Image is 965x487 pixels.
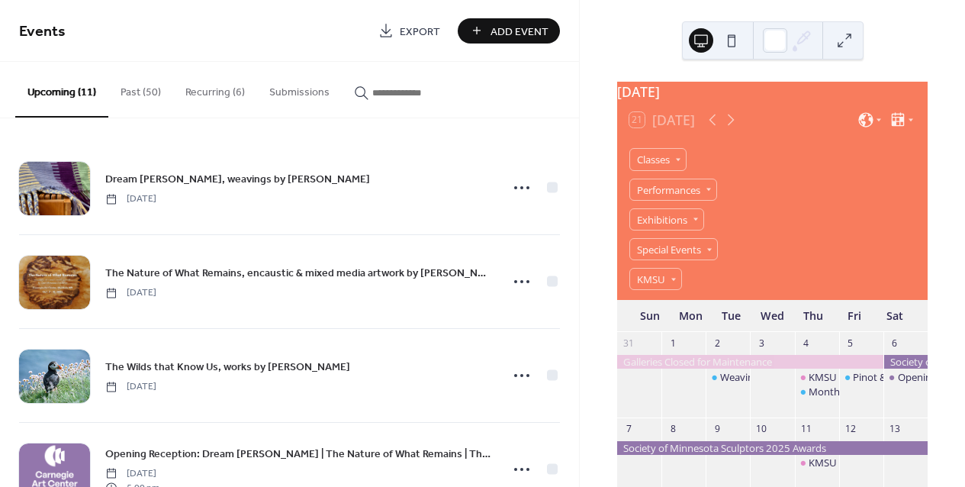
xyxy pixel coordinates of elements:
div: 8 [667,423,680,436]
div: KMSU Radio: The Exhibitionists [809,456,950,469]
div: 5 [844,337,857,350]
div: Monthly Fiber Arts Group [809,385,925,398]
div: Tue [711,300,752,331]
span: Opening Reception: Dream [PERSON_NAME] | The Nature of What Remains | The Wilds that Know Us [105,447,491,463]
div: 13 [888,423,901,436]
div: Society of Minnesota Sculptors 2025 Awards [883,355,928,369]
div: KMSU Radio: The Exhibitionists [809,370,950,384]
div: Thu [793,300,834,331]
div: Society of Minnesota Sculptors 2025 Awards [617,441,928,455]
span: [DATE] [105,380,156,394]
span: Export [400,24,440,40]
div: Galleries Closed for Maintenance [617,355,883,369]
div: 9 [711,423,724,436]
div: 10 [755,423,768,436]
a: Dream [PERSON_NAME], weavings by [PERSON_NAME] [105,170,370,188]
div: 11 [799,423,812,436]
button: Submissions [257,62,342,116]
a: Export [367,18,452,44]
span: [DATE] [105,467,159,481]
div: 2 [711,337,724,350]
button: Add Event [458,18,560,44]
div: Pinot & Paint [839,370,883,384]
div: Opening Reception: Society of Minnesota Sculptors 2025 Awards [883,370,928,384]
div: Fri [834,300,875,331]
div: Pinot & Paint [853,370,913,384]
span: [DATE] [105,286,156,300]
div: KMSU Radio: The Exhibitionists [795,456,839,469]
button: Past (50) [108,62,173,116]
span: The Nature of What Remains, encaustic & mixed media artwork by [PERSON_NAME] [PERSON_NAME] [105,266,491,282]
a: The Nature of What Remains, encaustic & mixed media artwork by [PERSON_NAME] [PERSON_NAME] [105,264,491,282]
span: Events [19,17,66,47]
div: Weaving Sound - Sound Healing Experience [720,370,917,384]
a: Opening Reception: Dream [PERSON_NAME] | The Nature of What Remains | The Wilds that Know Us [105,445,491,463]
div: 4 [799,337,812,350]
a: The Wilds that Know Us, works by [PERSON_NAME] [105,358,350,376]
div: 12 [844,423,857,436]
div: [DATE] [617,82,928,102]
div: Weaving Sound - Sound Healing Experience [706,370,750,384]
div: KMSU Radio: The Exhibitionists [795,370,839,384]
button: Recurring (6) [173,62,257,116]
div: 31 [622,337,635,350]
div: Wed [752,300,793,331]
div: Sun [629,300,671,331]
div: 6 [888,337,901,350]
button: Upcoming (11) [15,62,108,118]
span: Dream [PERSON_NAME], weavings by [PERSON_NAME] [105,172,370,188]
div: 1 [667,337,680,350]
div: Mon [671,300,712,331]
span: The Wilds that Know Us, works by [PERSON_NAME] [105,360,350,376]
span: Add Event [491,24,548,40]
div: Monthly Fiber Arts Group [795,385,839,398]
div: 7 [622,423,635,436]
div: Sat [874,300,915,331]
div: 3 [755,337,768,350]
span: [DATE] [105,192,156,206]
